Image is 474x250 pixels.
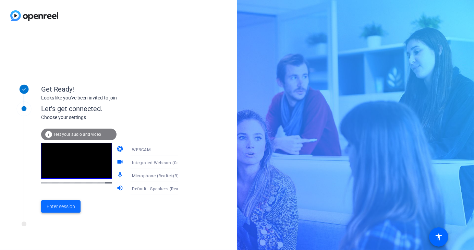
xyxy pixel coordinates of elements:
[41,94,178,102] div: Looks like you've been invited to join
[117,145,125,154] mat-icon: camera
[132,173,193,178] span: Microphone (Realtek(R) Audio)
[41,114,192,121] div: Choose your settings
[132,160,197,165] span: Integrated Webcam (0c45:6a15)
[45,130,53,139] mat-icon: info
[132,186,206,191] span: Default - Speakers (Realtek(R) Audio)
[53,132,101,137] span: Test your audio and video
[132,147,150,152] span: WEBCAM
[117,158,125,167] mat-icon: videocam
[41,200,81,213] button: Enter session
[117,171,125,180] mat-icon: mic_none
[117,184,125,193] mat-icon: volume_up
[41,84,178,94] div: Get Ready!
[435,233,443,241] mat-icon: accessibility
[41,104,192,114] div: Let's get connected.
[47,203,75,210] span: Enter session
